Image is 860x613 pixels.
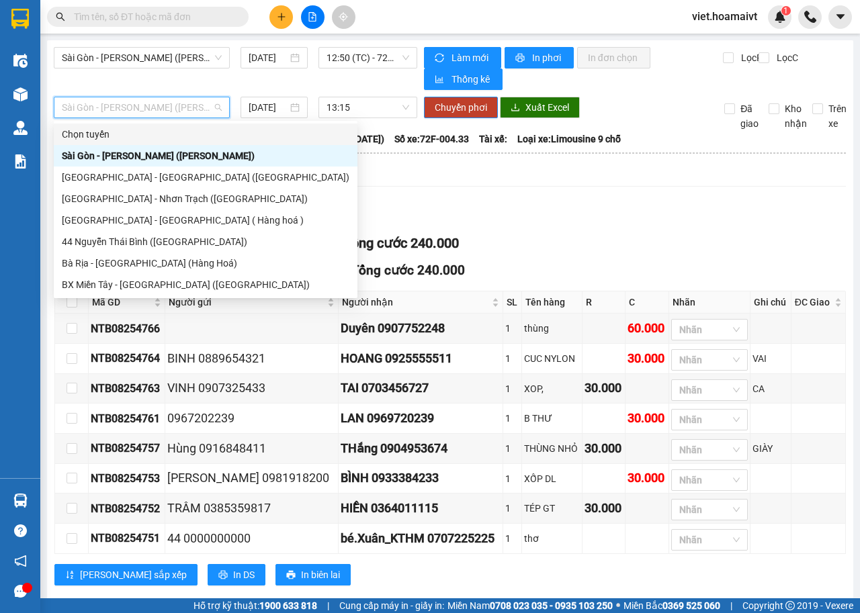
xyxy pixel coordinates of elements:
[771,50,800,65] span: Lọc C
[62,234,349,249] div: 44 Nguyễn Thái Bình ([GEOGRAPHIC_DATA])
[128,44,222,62] div: 0906654817
[62,148,349,163] div: Sài Gòn - [PERSON_NAME] ([PERSON_NAME])
[89,434,165,464] td: NTB08254757
[583,291,626,314] th: R
[62,213,349,228] div: [GEOGRAPHIC_DATA] - [GEOGRAPHIC_DATA] ( Hàng hoá )
[62,170,349,185] div: [GEOGRAPHIC_DATA] - [GEOGRAPHIC_DATA] ([GEOGRAPHIC_DATA])
[327,598,329,613] span: |
[342,295,489,310] span: Người nhận
[54,252,357,274] div: Bà Rịa - Sài Gòn (Hàng Hoá)
[91,380,163,397] div: NTB08254763
[233,567,255,582] span: In DS
[89,404,165,434] td: NTB08254761
[91,500,163,517] div: NTB08254752
[524,531,580,546] div: thơ
[823,101,852,131] span: Trên xe
[92,295,151,310] span: Mã GD
[301,567,340,582] span: In biên lai
[11,62,119,95] div: 123BIS [PERSON_NAME]
[490,600,613,611] strong: 0708 023 035 - 0935 103 250
[14,524,27,537] span: question-circle
[341,409,501,428] div: LAN 0969720239
[435,53,446,64] span: sync
[736,50,765,65] span: Lọc R
[327,97,408,117] span: 13:15
[275,564,351,585] button: printerIn biên lai
[735,101,764,131] span: Đã giao
[616,603,620,608] span: ⚪️
[11,44,119,62] div: 0774972297
[193,598,317,613] span: Hỗ trợ kỹ thuật:
[783,6,788,15] span: 1
[341,439,501,458] div: THắng 0904953674
[795,295,832,310] span: ĐC Giao
[167,529,335,548] div: 44 0000000000
[80,567,187,582] span: [PERSON_NAME] sắp xếp
[424,97,498,118] button: Chuyển phơi
[451,50,490,65] span: Làm mới
[505,501,519,516] div: 1
[505,47,574,68] button: printerIn phơi
[167,499,335,518] div: TRÂM 0385359817
[730,598,732,613] span: |
[341,319,501,338] div: Duyên 0907752248
[91,470,163,487] div: NTB08254753
[89,493,165,524] td: NTB08254752
[277,12,286,21] span: plus
[54,209,357,231] div: Sài Gòn - Long Hải ( Hàng hoá )
[662,600,720,611] strong: 0369 525 060
[524,411,580,426] div: B THƯ
[13,54,28,68] img: warehouse-icon
[62,97,222,117] span: Sài Gòn - Vũng Tàu (Hàng Hoá)
[89,374,165,404] td: NTB08254763
[62,127,349,142] div: Chọn tuyến
[54,124,357,145] div: Chọn tuyến
[505,441,519,456] div: 1
[804,11,816,23] img: phone-icon
[74,9,232,24] input: Tìm tên, số ĐT hoặc mã đơn
[62,256,349,271] div: Bà Rịa - [GEOGRAPHIC_DATA] (Hàng Hoá)
[628,349,666,368] div: 30.000
[332,5,355,29] button: aim
[628,469,666,487] div: 30.000
[435,100,487,115] span: Chuyển phơi
[167,349,335,368] div: BINH 0889654321
[128,28,222,44] div: HÒA
[11,11,119,28] div: 44 NTB
[447,598,613,613] span: Miền Nam
[524,441,580,456] div: THÙNG NHỎ
[65,570,75,581] span: sort-ascending
[14,585,27,598] span: message
[11,28,119,44] div: [PERSON_NAME]
[91,530,163,547] div: NTB08254751
[524,381,580,396] div: XOP,
[505,471,519,486] div: 1
[54,564,198,585] button: sort-ascending[PERSON_NAME] sắp xếp
[13,154,28,169] img: solution-icon
[505,411,519,426] div: 1
[11,9,29,29] img: logo-vxr
[585,439,623,458] div: 30.000
[128,11,222,28] div: Long Hải
[91,410,163,427] div: NTB08254761
[505,321,519,336] div: 1
[308,12,317,21] span: file-add
[522,291,583,314] th: Tên hàng
[774,11,786,23] img: icon-new-feature
[301,5,325,29] button: file-add
[91,350,163,367] div: NTB08254764
[628,319,666,338] div: 60.000
[344,235,459,251] span: Tổng cước 240.000
[341,469,501,487] div: BÌNH 0933384233
[54,274,357,295] div: BX Miền Tây - Bà Rịa (Hàng Hóa)
[479,132,507,146] span: Tài xế:
[169,295,324,310] span: Người gửi
[681,8,768,25] span: viet.hoamaivt
[577,47,650,68] button: In đơn chọn
[505,531,519,546] div: 1
[167,469,335,487] div: [PERSON_NAME] 0981918200
[89,464,165,494] td: NTB08254753
[524,321,580,336] div: thùng
[14,555,27,567] span: notification
[91,440,163,457] div: NTB08254757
